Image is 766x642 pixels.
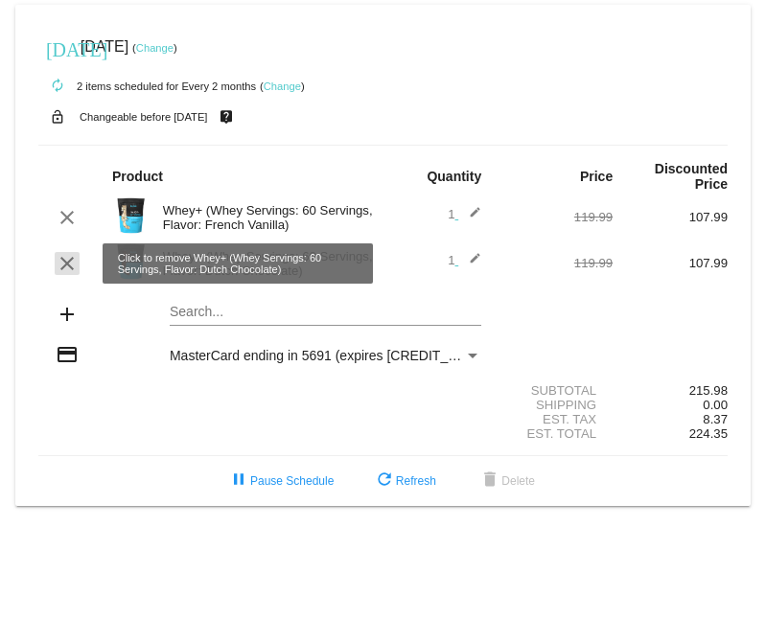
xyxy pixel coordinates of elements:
mat-icon: pause [227,470,250,493]
div: 107.99 [613,210,728,224]
mat-icon: lock_open [46,104,69,129]
span: 224.35 [689,426,728,441]
span: 0.00 [703,398,728,412]
div: 119.99 [498,210,613,224]
span: Refresh [373,474,436,488]
div: 119.99 [498,256,613,270]
div: Est. Tax [498,412,613,426]
mat-icon: credit_card [56,343,79,366]
mat-icon: edit [458,252,481,275]
div: 107.99 [613,256,728,270]
span: Pause Schedule [227,474,334,488]
small: ( ) [260,80,305,92]
small: 2 items scheduled for Every 2 months [38,80,256,92]
span: Delete [478,474,535,488]
div: Shipping [498,398,613,412]
button: Refresh [358,464,452,498]
mat-icon: clear [56,206,79,229]
strong: Quantity [427,169,481,184]
mat-icon: [DATE] [46,36,69,59]
span: MasterCard ending in 5691 (expires [CREDIT_CARD_DATA]) [170,348,536,363]
small: Changeable before [DATE] [80,111,208,123]
mat-icon: refresh [373,470,396,493]
button: Delete [463,464,550,498]
img: Image-1-Carousel-Whey-5lb-Chocolate-no-badge-Transp.png [112,242,151,281]
img: Image-1-Carousel-Whey-5lb-Vanilla-no-badge-Transp.png [112,196,151,235]
mat-icon: autorenew [46,75,69,98]
span: 1 [448,253,481,267]
div: Est. Total [498,426,613,441]
mat-icon: edit [458,206,481,229]
div: Whey+ (Whey Servings: 60 Servings, Flavor: Dutch Chocolate) [153,249,383,278]
div: Subtotal [498,383,613,398]
mat-icon: delete [478,470,501,493]
span: 8.37 [703,412,728,426]
strong: Price [580,169,613,184]
mat-select: Payment Method [170,348,481,363]
a: Change [136,42,174,54]
strong: Product [112,169,163,184]
strong: Discounted Price [655,161,728,192]
span: 1 [448,207,481,221]
button: Pause Schedule [212,464,349,498]
small: ( ) [132,42,177,54]
mat-icon: add [56,303,79,326]
mat-icon: live_help [215,104,238,129]
a: Change [264,80,301,92]
input: Search... [170,305,481,320]
div: 215.98 [613,383,728,398]
div: Whey+ (Whey Servings: 60 Servings, Flavor: French Vanilla) [153,203,383,232]
mat-icon: clear [56,252,79,275]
